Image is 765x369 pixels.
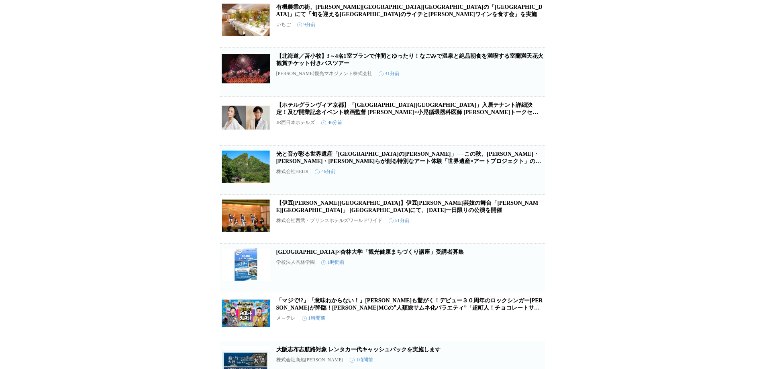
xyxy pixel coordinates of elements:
[276,4,543,17] a: 有機農業の街、[PERSON_NAME][GEOGRAPHIC_DATA][GEOGRAPHIC_DATA]の「[GEOGRAPHIC_DATA]」にて「旬を迎える[GEOGRAPHIC_DAT...
[321,119,342,126] time: 46分前
[276,21,291,28] p: いちご
[222,200,270,232] img: 【伊豆長岡温泉 三養荘】伊豆長岡芸妓の舞台「伊豆あやめ座」 三養荘にて、9月26日（金）一日限りの公演を開催
[276,217,382,224] p: 株式会社西武・プリンスホテルズワールドワイド
[276,315,296,322] p: メ～テレ
[276,347,441,353] a: 大阪志布志航路対象 レンタカー代キャッシュバックを実施します
[222,297,270,329] img: 「マジで!?」「意味わからない！」チョコプラも驚がく！デビュー３０周年のロックシンガー相川七瀬が降臨！チョコプラMCの‟人類総サムネ化バラエティ”「超町人！チョコレートサムネット」
[389,217,410,224] time: 51分前
[222,4,270,36] img: 有機農業の街、宮崎県綾町の「綾川荘」にて「旬を迎える綾町のライチと香月ワインを食す会」を実施
[350,357,373,363] time: 1時間前
[276,298,543,318] a: 「マジで!?」「意味わからない！」[PERSON_NAME]も驚がく！デビュー３０周年のロックシンガー[PERSON_NAME]が降臨！[PERSON_NAME]MCの‟人類総サムネ化バラエティ...
[222,102,270,134] img: 【ホテルグランヴィア京都】「京都駅ビルクリニクスモール」入居テナント詳細決定！及び開業記念イベント映画監督 河瀨直美氏×小児循環器科医師 坂口平馬氏トークセッション開催のお知らせ
[276,357,343,363] p: 株式会社商船[PERSON_NAME]
[276,168,309,175] p: 株式会社HEIDI
[276,259,315,266] p: 学校法人杏林学園
[297,21,316,28] time: 9分前
[276,119,315,126] p: JR西日本ホテルズ
[276,249,464,255] a: [GEOGRAPHIC_DATA]×杏林大学「観光健康まちづくり講座」受講者募集
[315,168,336,175] time: 46分前
[222,249,270,281] img: 東伊豆町×杏林大学「観光健康まちづくり講座」受講者募集
[276,70,372,77] p: [PERSON_NAME]観光マネジメント株式会社
[321,259,345,266] time: 1時間前
[276,53,543,66] a: 【北海道／苫小牧】3～4名1室プランで仲間とゆったり！なごみで温泉と絶品朝食を満喫する室蘭満天花火観賞チケット付きバスツアー
[302,315,325,322] time: 1時間前
[276,102,539,122] a: 【ホテルグランヴィア京都】「[GEOGRAPHIC_DATA][GEOGRAPHIC_DATA]」入居テナント詳細決定！及び開業記念イベント映画監督 [PERSON_NAME]×小児循環器科医師...
[222,151,270,183] img: 光と音が彩る世界遺産「佐渡島の金山」──この秋、蜷川実花・宮田裕章・桑名功らが創る特別なアート体験「世界遺産×アートプロジェクト」の実施決定
[379,70,400,77] time: 41分前
[276,200,539,213] a: 【伊豆[PERSON_NAME][GEOGRAPHIC_DATA]】伊豆[PERSON_NAME]芸妓の舞台「[PERSON_NAME][GEOGRAPHIC_DATA]」 [GEOGRAPHI...
[222,53,270,85] img: 【北海道／苫小牧】3～4名1室プランで仲間とゆったり！なごみで温泉と絶品朝食を満喫する室蘭満天花火観賞チケット付きバスツアー
[276,151,541,171] a: 光と音が彩る世界遺産「[GEOGRAPHIC_DATA]の[PERSON_NAME]」──この秋、[PERSON_NAME]・[PERSON_NAME]・[PERSON_NAME]らが創る特別な...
